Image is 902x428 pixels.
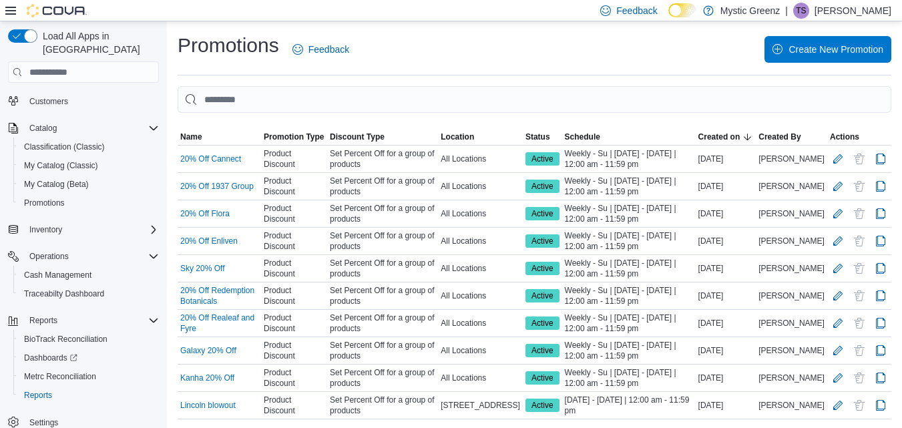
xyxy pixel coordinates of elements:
button: Catalog [24,120,62,136]
span: Classification (Classic) [19,139,159,155]
span: Active [525,371,559,385]
button: Classification (Classic) [13,138,164,156]
div: Set Percent Off for a group of products [327,200,438,227]
div: Set Percent Off for a group of products [327,146,438,172]
span: Reports [24,312,159,329]
button: Edit Promotion [830,260,846,276]
span: All Locations [441,208,486,219]
span: Feedback [308,43,349,56]
span: Inventory [29,224,62,235]
span: Active [531,262,553,274]
span: Weekly - Su | [DATE] - [DATE] | 12:00 am - 11:59 pm [565,203,693,224]
button: Clone Promotion [873,206,889,222]
button: Created By [756,129,827,145]
span: Product Discount [264,148,324,170]
span: Reports [24,390,52,401]
span: Weekly - Su | [DATE] - [DATE] | 12:00 am - 11:59 pm [565,340,693,361]
button: Delete Promotion [851,343,867,359]
span: Active [525,316,559,330]
a: 20% Off Redemption Botanicals [180,285,258,306]
span: Active [531,153,553,165]
p: [PERSON_NAME] [815,3,891,19]
div: Tarel Stancle [793,3,809,19]
span: Active [531,208,553,220]
button: Edit Promotion [830,315,846,331]
span: Cash Management [24,270,91,280]
button: Clone Promotion [873,315,889,331]
button: Clone Promotion [873,370,889,386]
span: Discount Type [330,132,385,142]
span: Traceabilty Dashboard [19,286,159,302]
span: Load All Apps in [GEOGRAPHIC_DATA] [37,29,159,56]
button: Inventory [24,222,67,238]
button: My Catalog (Classic) [13,156,164,175]
button: Clone Promotion [873,233,889,249]
a: My Catalog (Beta) [19,176,94,192]
span: Active [531,399,553,411]
button: Clone Promotion [873,343,889,359]
button: Edit Promotion [830,397,846,413]
span: Traceabilty Dashboard [24,288,104,299]
span: Weekly - Su | [DATE] - [DATE] | 12:00 am - 11:59 pm [565,312,693,334]
a: Lincoln blowout [180,400,236,411]
a: 20% Off Enliven [180,236,238,246]
div: [DATE] [696,397,756,413]
span: All Locations [441,181,486,192]
span: All Locations [441,154,486,164]
button: Metrc Reconciliation [13,367,164,386]
span: All Locations [441,373,486,383]
span: Active [531,372,553,384]
div: Set Percent Off for a group of products [327,310,438,337]
span: All Locations [441,318,486,329]
span: [PERSON_NAME] [758,373,825,383]
span: Metrc Reconciliation [24,371,96,382]
span: Operations [29,251,69,262]
input: This is a search bar. As you type, the results lower in the page will automatically filter. [178,86,891,113]
span: [PERSON_NAME] [758,290,825,301]
span: Reports [19,387,159,403]
div: Set Percent Off for a group of products [327,282,438,309]
span: Location [441,132,474,142]
span: BioTrack Reconciliation [19,331,159,347]
button: Location [438,129,523,145]
span: Schedule [565,132,600,142]
button: Reports [13,386,164,405]
span: Product Discount [264,258,324,279]
a: Customers [24,93,73,110]
button: Reports [3,311,164,330]
a: Promotions [19,195,70,211]
div: Set Percent Off for a group of products [327,173,438,200]
span: Product Discount [264,285,324,306]
button: Reports [24,312,63,329]
span: Reports [29,315,57,326]
div: [DATE] [696,370,756,386]
span: [PERSON_NAME] [758,208,825,219]
div: [DATE] [696,288,756,304]
a: Sky 20% Off [180,263,224,274]
button: BioTrack Reconciliation [13,330,164,349]
span: Create New Promotion [788,43,883,56]
span: Weekly - Su | [DATE] - [DATE] | 12:00 am - 11:59 pm [565,285,693,306]
div: Set Percent Off for a group of products [327,255,438,282]
span: Settings [29,417,58,428]
span: Name [180,132,202,142]
button: Edit Promotion [830,370,846,386]
button: Created on [696,129,756,145]
div: [DATE] [696,178,756,194]
button: Discount Type [327,129,438,145]
button: My Catalog (Beta) [13,175,164,194]
button: Edit Promotion [830,288,846,304]
span: My Catalog (Classic) [19,158,159,174]
span: Cash Management [19,267,159,283]
span: Product Discount [264,312,324,334]
span: [PERSON_NAME] [758,400,825,411]
span: Created By [758,132,801,142]
a: Galaxy 20% Off [180,345,236,356]
span: Customers [24,92,159,109]
button: Status [523,129,562,145]
button: Promotion Type [261,129,327,145]
span: Dashboards [24,353,77,363]
span: Active [525,207,559,220]
div: [DATE] [696,206,756,222]
button: Clone Promotion [873,288,889,304]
